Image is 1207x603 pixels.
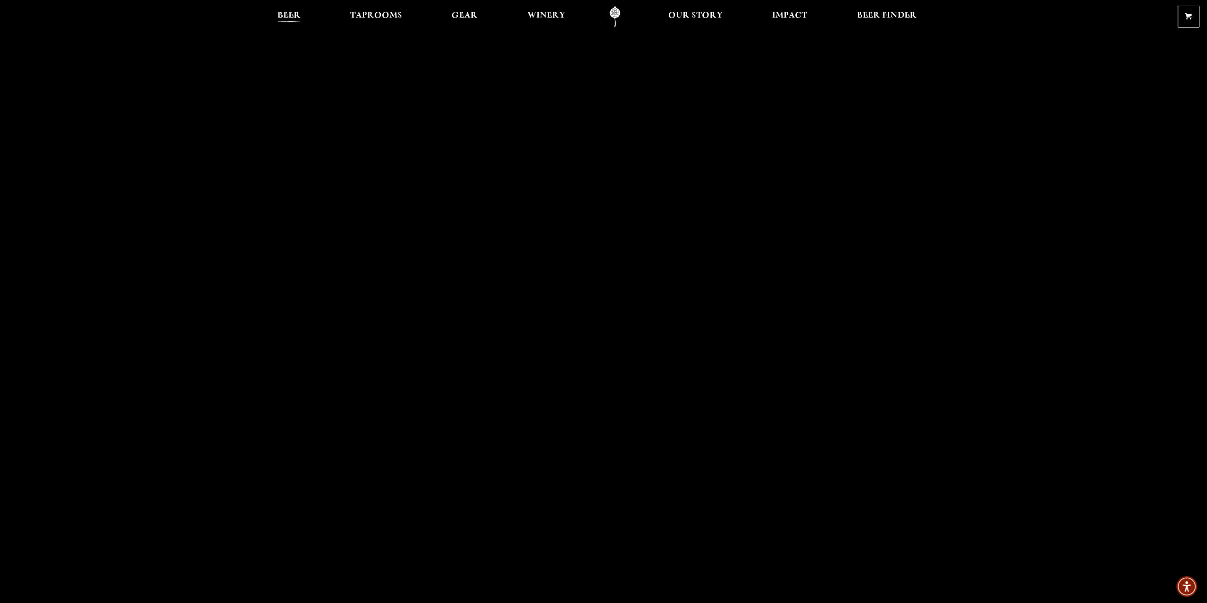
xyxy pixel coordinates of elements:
a: Beer Finder [850,6,922,28]
a: Impact [766,6,813,28]
a: Winery [521,6,571,28]
a: Gear [445,6,484,28]
span: Beer [277,12,301,19]
span: Winery [527,12,565,19]
span: Impact [772,12,807,19]
a: Beer [271,6,307,28]
a: Our Story [662,6,729,28]
div: Accessibility Menu [1176,576,1197,597]
a: Odell Home [597,6,633,28]
span: Our Story [668,12,723,19]
span: Taprooms [350,12,402,19]
span: Gear [451,12,478,19]
a: Taprooms [344,6,408,28]
span: Beer Finder [857,12,916,19]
